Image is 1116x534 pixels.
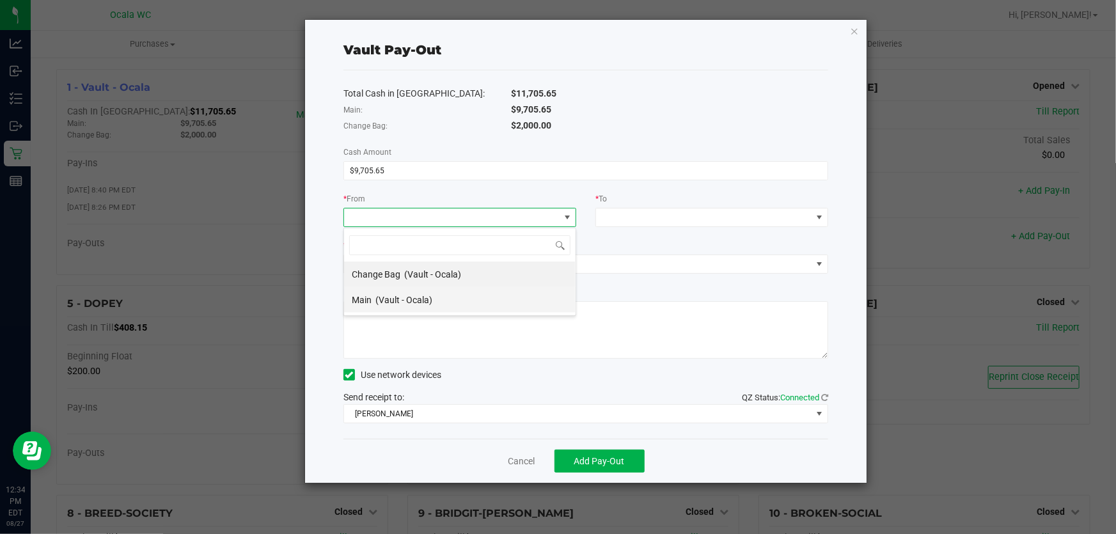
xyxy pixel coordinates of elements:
span: Change Bag: [343,122,388,130]
span: (Vault - Ocala) [404,269,461,279]
span: [PERSON_NAME] [344,405,812,423]
iframe: Resource center [13,432,51,470]
label: Use network devices [343,368,441,382]
span: Change Bag [352,269,400,279]
span: Cash Amount [343,148,391,157]
span: QZ Status: [742,393,828,402]
div: Vault Pay-Out [343,40,441,59]
label: To [595,193,607,205]
label: From [343,193,365,205]
span: Connected [780,393,819,402]
button: Add Pay-Out [554,450,645,473]
span: (Vault - Ocala) [375,295,432,305]
span: Send receipt to: [343,392,404,402]
span: Add Pay-Out [574,456,625,466]
span: Total Cash in [GEOGRAPHIC_DATA]: [343,88,485,98]
a: Cancel [508,455,535,468]
span: $2,000.00 [512,120,552,130]
span: Main [352,295,372,305]
span: $11,705.65 [512,88,557,98]
span: Main: [343,106,363,114]
span: $9,705.65 [512,104,552,114]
